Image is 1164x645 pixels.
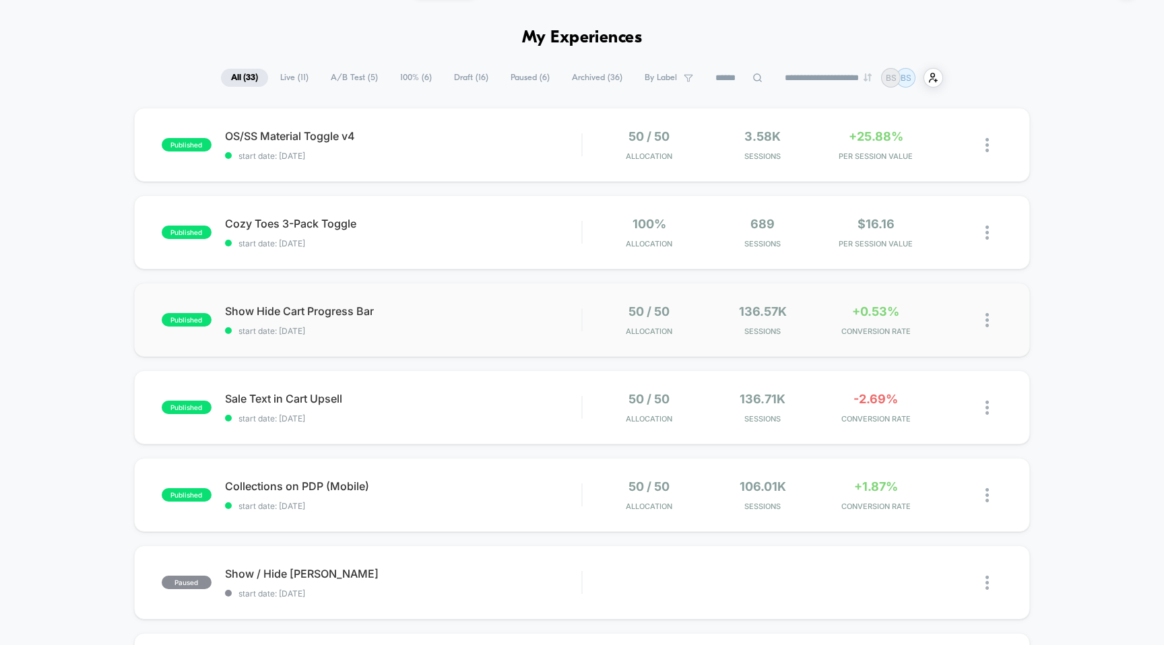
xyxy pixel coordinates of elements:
[221,69,268,87] span: All ( 33 )
[225,413,582,423] span: start date: [DATE]
[225,129,582,143] span: OS/SS Material Toggle v4
[225,392,582,405] span: Sale Text in Cart Upsell
[822,239,929,248] span: PER SESSION VALUE
[740,392,785,406] span: 136.71k
[628,392,670,406] span: 50 / 50
[901,73,911,83] p: BS
[853,392,898,406] span: -2.69%
[822,502,929,511] span: CONVERSION RATE
[626,327,672,336] span: Allocation
[522,28,643,48] h1: My Experiences
[162,226,212,239] span: published
[854,479,898,494] span: +1.87%
[744,129,781,143] span: 3.58k
[500,69,560,87] span: Paused ( 6 )
[626,151,672,161] span: Allocation
[886,73,897,83] p: BS
[225,479,582,493] span: Collections on PDP (Mobile)
[985,226,989,240] img: close
[709,327,816,336] span: Sessions
[864,73,872,81] img: end
[628,304,670,318] span: 50 / 50
[162,138,212,151] span: published
[849,129,903,143] span: +25.88%
[709,502,816,511] span: Sessions
[162,313,212,327] span: published
[321,69,388,87] span: A/B Test ( 5 )
[740,479,786,494] span: 106.01k
[985,488,989,502] img: close
[628,129,670,143] span: 50 / 50
[822,151,929,161] span: PER SESSION VALUE
[709,239,816,248] span: Sessions
[562,69,633,87] span: Archived ( 36 )
[162,488,212,502] span: published
[162,401,212,414] span: published
[985,313,989,327] img: close
[709,414,816,423] span: Sessions
[225,151,582,161] span: start date: [DATE]
[225,501,582,511] span: start date: [DATE]
[628,479,670,494] span: 50 / 50
[822,327,929,336] span: CONVERSION RATE
[822,414,929,423] span: CONVERSION RATE
[633,217,666,231] span: 100%
[645,73,677,83] span: By Label
[225,238,582,248] span: start date: [DATE]
[626,239,672,248] span: Allocation
[985,576,989,590] img: close
[750,217,775,231] span: 689
[852,304,899,318] span: +0.53%
[626,414,672,423] span: Allocation
[709,151,816,161] span: Sessions
[739,304,787,318] span: 136.57k
[225,588,582,599] span: start date: [DATE]
[858,217,895,231] span: $16.16
[270,69,319,87] span: Live ( 11 )
[225,304,582,318] span: Show Hide Cart Progress Bar
[444,69,498,87] span: Draft ( 16 )
[985,138,989,152] img: close
[225,217,582,230] span: Cozy Toes 3-Pack Toggle
[390,69,442,87] span: 100% ( 6 )
[225,326,582,336] span: start date: [DATE]
[985,401,989,415] img: close
[626,502,672,511] span: Allocation
[225,567,582,580] span: Show / Hide [PERSON_NAME]
[162,576,212,589] span: paused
